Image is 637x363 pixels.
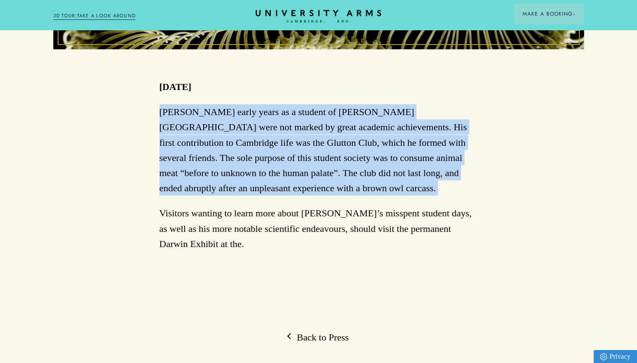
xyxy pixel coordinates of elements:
p: [PERSON_NAME] early years as a student of [PERSON_NAME][GEOGRAPHIC_DATA] were not marked by great... [159,104,478,196]
a: Back to Press [288,331,349,344]
a: Home [256,10,381,23]
p: [DATE] [159,79,192,94]
img: Arrow icon [572,13,575,16]
button: Make a BookingArrow icon [514,3,584,24]
a: Privacy [594,350,637,363]
a: 3D TOUR:TAKE A LOOK AROUND [53,12,136,20]
span: Make a Booking [523,10,575,18]
img: Privacy [600,353,607,360]
p: Visitors wanting to learn more about [PERSON_NAME]’s misspent student days, as well as his more n... [159,206,478,251]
